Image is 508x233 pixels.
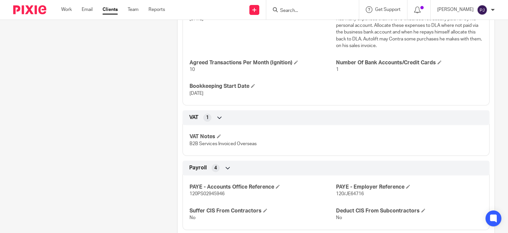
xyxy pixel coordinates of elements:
[279,8,339,14] input: Search
[190,83,336,90] h4: Bookkeeping Start Date
[190,133,336,140] h4: VAT Notes
[190,59,336,66] h4: Agreed Transactions Per Month (Ignition)
[190,142,257,146] span: B2B Services Invoiced Overseas
[190,215,195,220] span: No
[82,6,93,13] a: Email
[214,165,217,171] span: 4
[336,215,342,220] span: No
[190,67,195,72] span: 10
[336,59,483,66] h4: Number Of Bank Accounts/Credit Cards
[13,5,46,14] img: Pixie
[336,207,483,214] h4: Deduct CIS From Subcontractors
[336,184,483,191] h4: PAYE - Employer Reference
[189,164,207,171] span: Payroll
[206,114,209,121] span: 1
[128,6,139,13] a: Team
[336,67,339,72] span: 1
[190,17,203,21] span: [DATE]
[61,6,72,13] a: Work
[336,17,482,48] span: Has many expenses that he is re-imbursed for, usually paid for by his personal account. Allocate ...
[336,192,364,196] span: 120/JE64716
[437,6,474,13] p: [PERSON_NAME]
[190,207,336,214] h4: Suffer CIS From Contractors
[190,184,336,191] h4: PAYE - Accounts Office Reference
[103,6,118,13] a: Clients
[189,114,198,121] span: VAT
[148,6,165,13] a: Reports
[375,7,401,12] span: Get Support
[190,91,203,96] span: [DATE]
[190,192,225,196] span: 120PS02945946
[477,5,487,15] img: svg%3E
